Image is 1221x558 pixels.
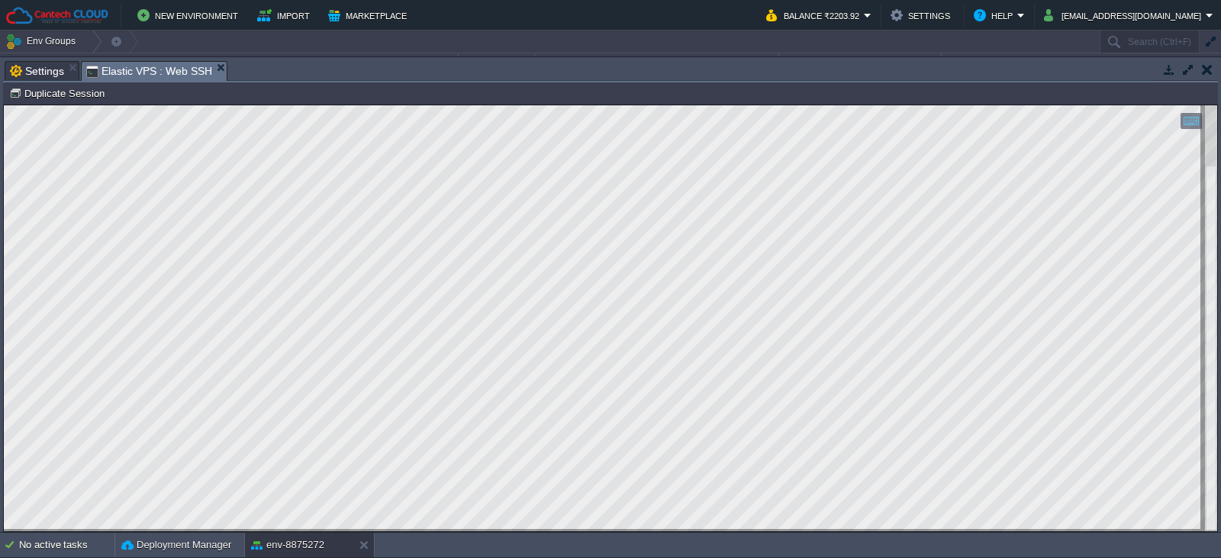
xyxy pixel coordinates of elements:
[137,6,243,24] button: New Environment
[121,537,231,553] button: Deployment Manager
[251,537,324,553] button: env-8875272
[5,31,81,52] button: Env Groups
[5,6,109,25] img: Cantech Cloud
[328,6,411,24] button: Marketplace
[9,86,109,100] button: Duplicate Session
[86,62,212,81] span: Elastic VPS : Web SSH
[1044,6,1206,24] button: [EMAIL_ADDRESS][DOMAIN_NAME]
[19,533,114,557] div: No active tasks
[257,6,314,24] button: Import
[974,6,1017,24] button: Help
[10,62,64,80] span: Settings
[459,53,534,71] div: Status
[766,6,864,24] button: Balance ₹2203.92
[891,6,955,24] button: Settings
[536,53,778,71] div: Tags
[2,53,458,71] div: Name
[780,53,941,71] div: Usage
